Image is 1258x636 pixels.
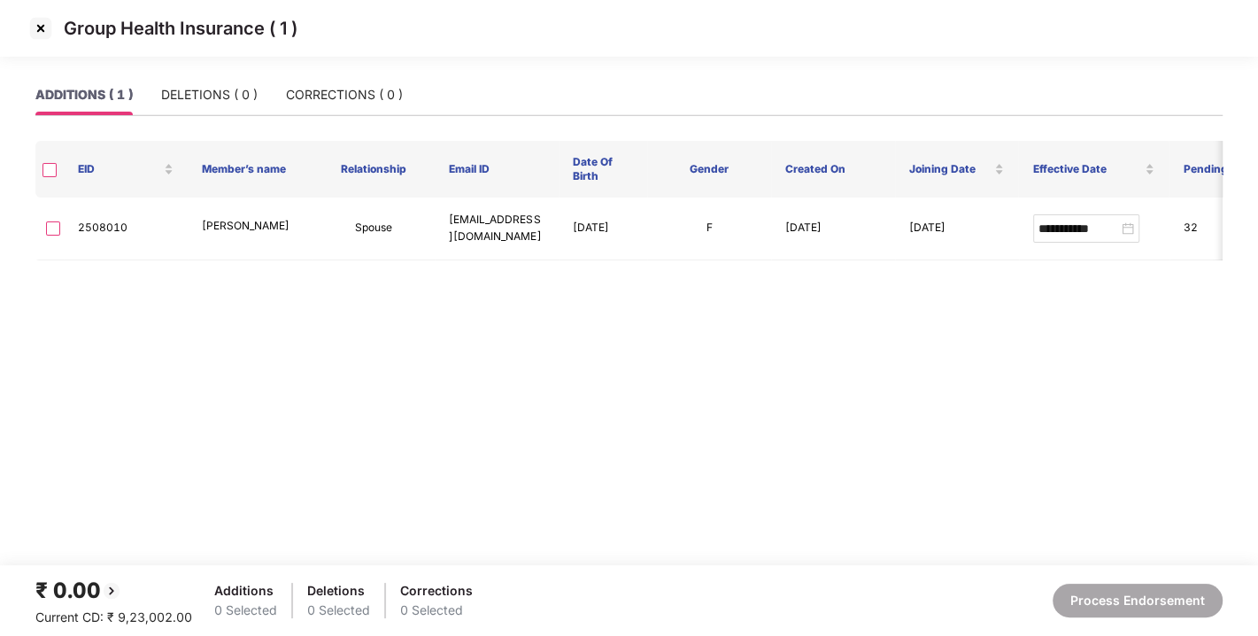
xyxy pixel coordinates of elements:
[895,141,1019,198] th: Joining Date
[64,18,297,39] p: Group Health Insurance ( 1 )
[27,14,55,43] img: svg+xml;base64,PHN2ZyBpZD0iQ3Jvc3MtMzJ4MzIiIHhtbG5zPSJodHRwOi8vd3d3LnczLm9yZy8yMDAwL3N2ZyIgd2lkdG...
[771,198,895,260] td: [DATE]
[35,574,192,608] div: ₹ 0.00
[400,581,473,601] div: Corrections
[895,198,1019,260] td: [DATE]
[188,141,312,198] th: Member’s name
[35,85,133,105] div: ADDITIONS ( 1 )
[35,609,192,624] span: Current CD: ₹ 9,23,002.00
[64,141,188,198] th: EID
[1053,584,1223,617] button: Process Endorsement
[161,85,258,105] div: DELETIONS ( 0 )
[909,162,992,176] span: Joining Date
[214,581,277,601] div: Additions
[202,218,297,235] p: [PERSON_NAME]
[78,162,160,176] span: EID
[435,141,559,198] th: Email ID
[214,601,277,620] div: 0 Selected
[400,601,473,620] div: 0 Selected
[435,198,559,260] td: [EMAIL_ADDRESS][DOMAIN_NAME]
[559,141,647,198] th: Date Of Birth
[1018,141,1169,198] th: Effective Date
[647,198,771,260] td: F
[771,141,895,198] th: Created On
[307,581,370,601] div: Deletions
[1032,162,1141,176] span: Effective Date
[559,198,647,260] td: [DATE]
[101,580,122,601] img: svg+xml;base64,PHN2ZyBpZD0iQmFjay0yMHgyMCIgeG1sbnM9Imh0dHA6Ly93d3cudzMub3JnLzIwMDAvc3ZnIiB3aWR0aD...
[286,85,403,105] div: CORRECTIONS ( 0 )
[312,198,436,260] td: Spouse
[307,601,370,620] div: 0 Selected
[647,141,771,198] th: Gender
[312,141,436,198] th: Relationship
[64,198,188,260] td: 2508010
